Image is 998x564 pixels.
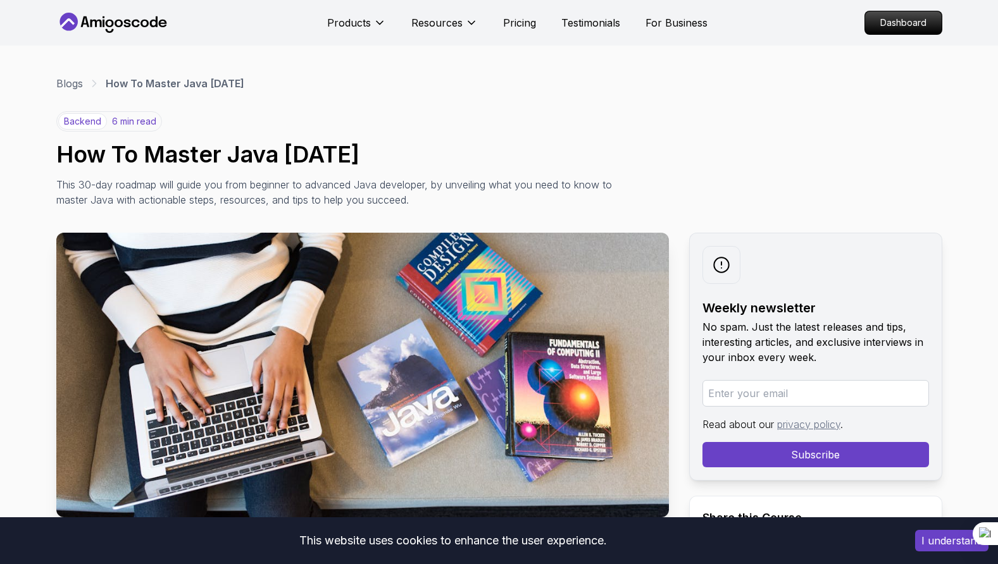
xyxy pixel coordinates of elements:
[561,15,620,30] a: Testimonials
[865,11,942,34] p: Dashboard
[411,15,478,40] button: Resources
[56,142,942,167] h1: How To Master Java [DATE]
[702,319,929,365] p: No spam. Just the latest releases and tips, interesting articles, and exclusive interviews in you...
[646,15,708,30] a: For Business
[327,15,371,30] p: Products
[702,380,929,407] input: Enter your email
[56,177,623,207] p: This 30-day roadmap will guide you from beginner to advanced Java developer, by unveiling what yo...
[702,417,929,432] p: Read about our .
[702,509,929,527] h2: Share this Course
[106,76,244,91] p: How To Master Java [DATE]
[503,15,536,30] a: Pricing
[9,527,896,555] div: This website uses cookies to enhance the user experience.
[864,11,942,35] a: Dashboard
[112,115,156,128] p: 6 min read
[327,15,386,40] button: Products
[56,233,669,517] img: How To Master Java in 30 Days thumbnail
[702,299,929,317] h2: Weekly newsletter
[58,113,107,130] p: backend
[56,76,83,91] a: Blogs
[702,442,929,467] button: Subscribe
[777,418,840,431] a: privacy policy
[915,530,989,551] button: Accept cookies
[411,15,463,30] p: Resources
